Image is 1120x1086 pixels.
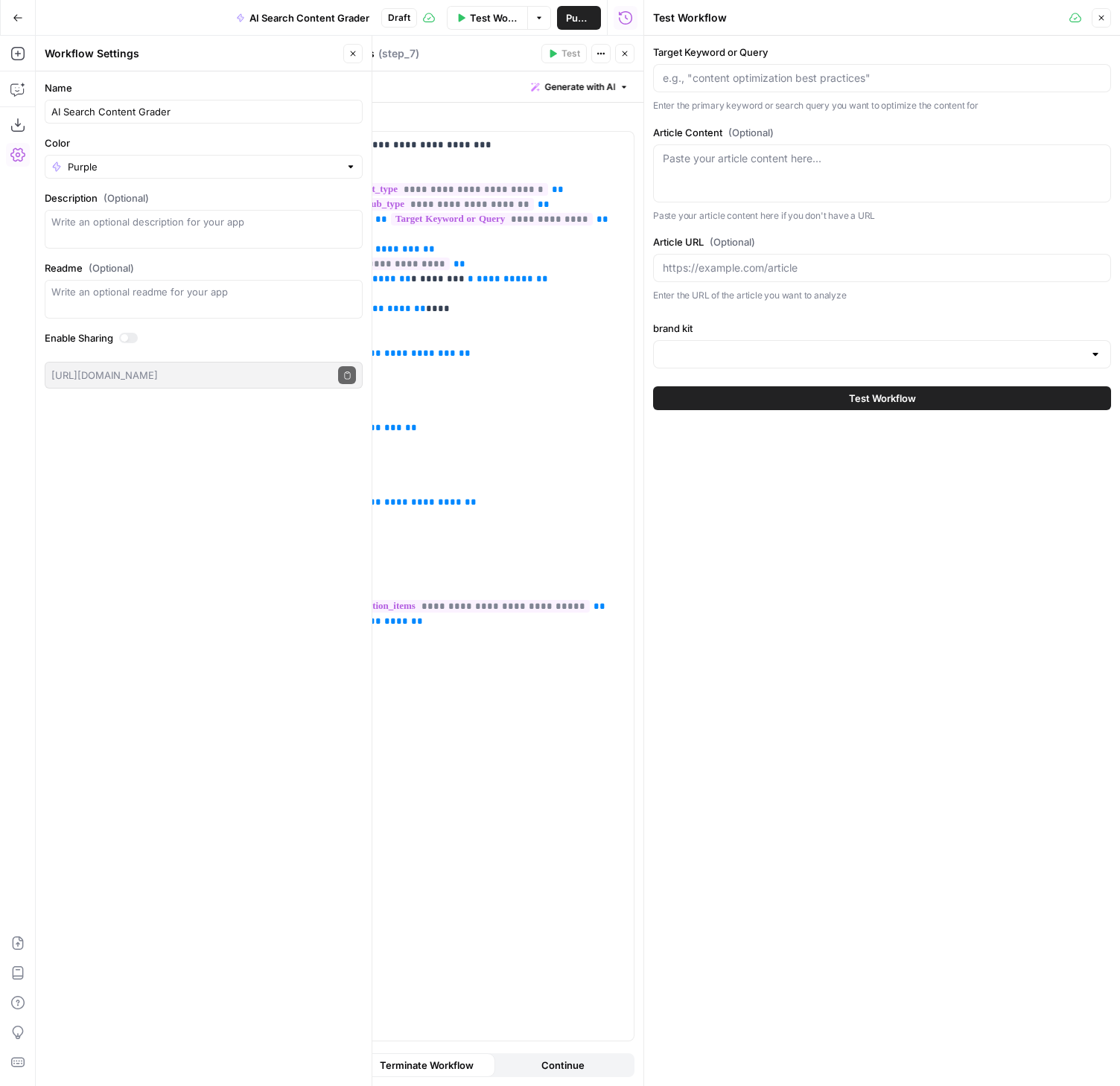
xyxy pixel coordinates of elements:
[663,261,1101,275] input: https://example.com/article
[45,330,363,345] label: Enable Sharing
[544,80,615,94] span: Generate with AI
[663,71,1101,86] input: e.g., "content optimization best practices"
[45,261,363,275] label: Readme
[249,10,369,25] span: AI Search Content Grader
[378,46,419,61] span: ( step_7 )
[541,44,587,63] button: Test
[104,191,149,205] span: (Optional)
[45,135,363,150] label: Color
[45,191,363,205] label: Description
[51,104,356,119] input: Untitled
[388,11,410,25] span: Draft
[68,159,340,174] input: Purple
[653,98,1111,113] p: Enter the primary keyword or search query you want to optimize the content for
[849,391,916,406] span: Test Workflow
[653,386,1111,410] button: Test Workflow
[561,47,580,60] span: Test
[447,6,528,30] button: Test Workflow
[45,80,363,95] label: Name
[525,77,634,97] button: Generate with AI
[557,6,601,30] button: Publish
[653,208,1111,223] p: Paste your article content here if you don't have a URL
[89,261,134,275] span: (Optional)
[470,10,519,25] span: Test Workflow
[541,1058,585,1073] span: Continue
[566,10,592,25] span: Publish
[241,71,643,102] div: Write text
[710,234,755,249] span: (Optional)
[495,1053,632,1077] button: Continue
[653,234,1111,249] label: Article URL
[227,6,378,30] button: AI Search Content Grader
[653,125,1111,140] label: Article Content
[728,125,774,140] span: (Optional)
[249,112,634,127] label: Template
[380,1058,474,1073] span: Terminate Workflow
[653,288,1111,303] p: Enter the URL of the article you want to analyze
[653,321,1111,336] label: brand kit
[45,46,339,61] div: Workflow Settings
[653,45,1111,60] label: Target Keyword or Query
